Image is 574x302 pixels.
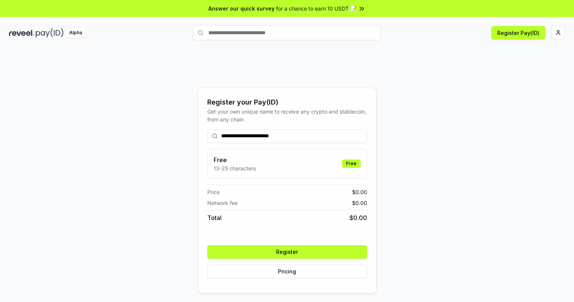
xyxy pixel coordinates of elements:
[214,155,256,164] h3: Free
[342,159,361,168] div: Free
[349,213,367,222] span: $ 0.00
[352,188,367,196] span: $ 0.00
[207,245,367,259] button: Register
[276,5,357,12] span: for a chance to earn 10 USDT 📝
[207,213,222,222] span: Total
[65,28,86,38] div: Alpha
[36,28,64,38] img: pay_id
[207,199,238,207] span: Network fee
[214,164,256,172] p: 13-25 characters
[208,5,275,12] span: Answer our quick survey
[207,108,367,123] div: Get your own unique name to receive any crypto and stablecoin, from any chain
[9,28,34,38] img: reveel_dark
[207,188,220,196] span: Price
[207,265,367,278] button: Pricing
[207,97,367,108] div: Register your Pay(ID)
[491,26,545,39] button: Register Pay(ID)
[352,199,367,207] span: $ 0.00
